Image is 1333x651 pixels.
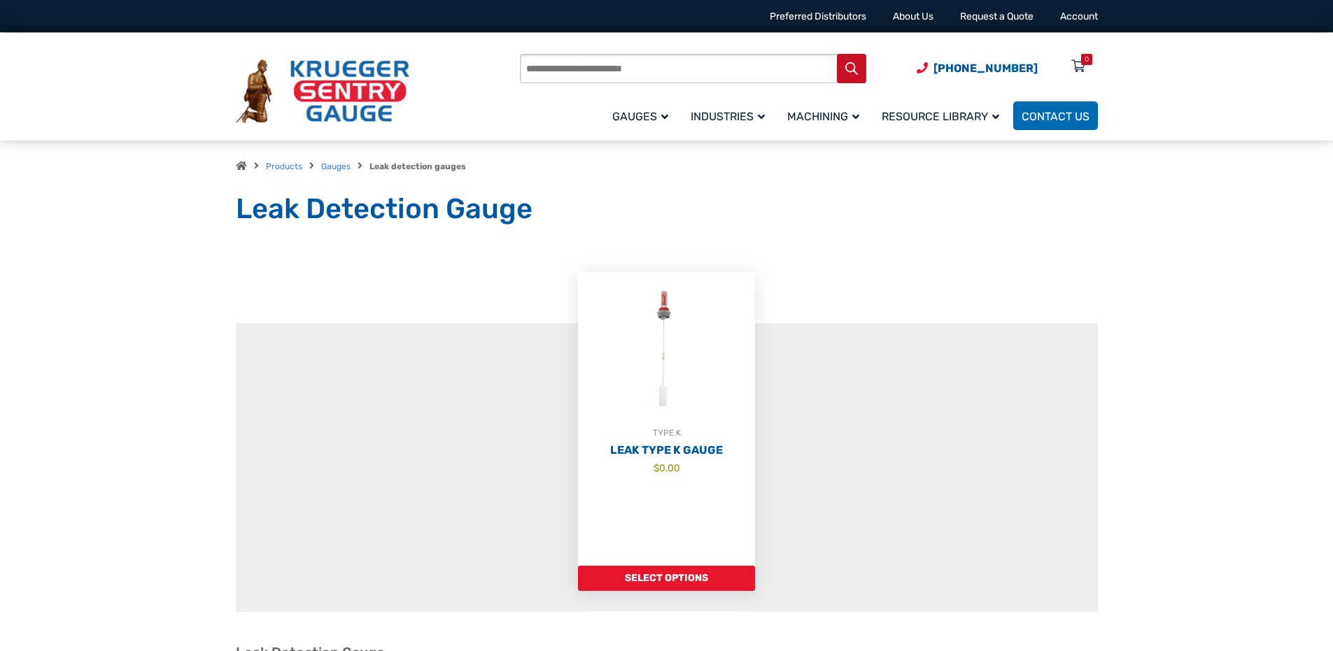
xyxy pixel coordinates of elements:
div: 0 [1085,54,1089,65]
a: Gauges [321,162,351,171]
h1: Leak Detection Gauge [236,192,1098,227]
a: Resource Library [873,99,1013,132]
a: Contact Us [1013,101,1098,130]
a: Add to cart: “Leak Type K Gauge” [578,566,755,591]
a: Machining [779,99,873,132]
a: About Us [893,10,933,22]
span: [PHONE_NUMBER] [933,62,1038,75]
img: Leak Detection Gauge [578,272,755,426]
strong: Leak detection gauges [369,162,466,171]
a: Industries [682,99,779,132]
span: Industries [691,110,765,123]
span: $ [654,462,659,473]
span: Gauges [612,110,668,123]
a: Preferred Distributors [770,10,866,22]
a: Request a Quote [960,10,1034,22]
img: Krueger Sentry Gauge [236,59,409,124]
div: TYPE K [578,426,755,440]
a: Phone Number (920) 434-8860 [917,59,1038,77]
a: Account [1060,10,1098,22]
span: Machining [787,110,859,123]
span: Resource Library [882,110,999,123]
bdi: 0.00 [654,462,680,473]
span: Contact Us [1022,110,1089,123]
a: Products [266,162,302,171]
a: TYPE KLeak Type K Gauge $0.00 [578,272,755,566]
a: Gauges [604,99,682,132]
h2: Leak Type K Gauge [578,443,755,457]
